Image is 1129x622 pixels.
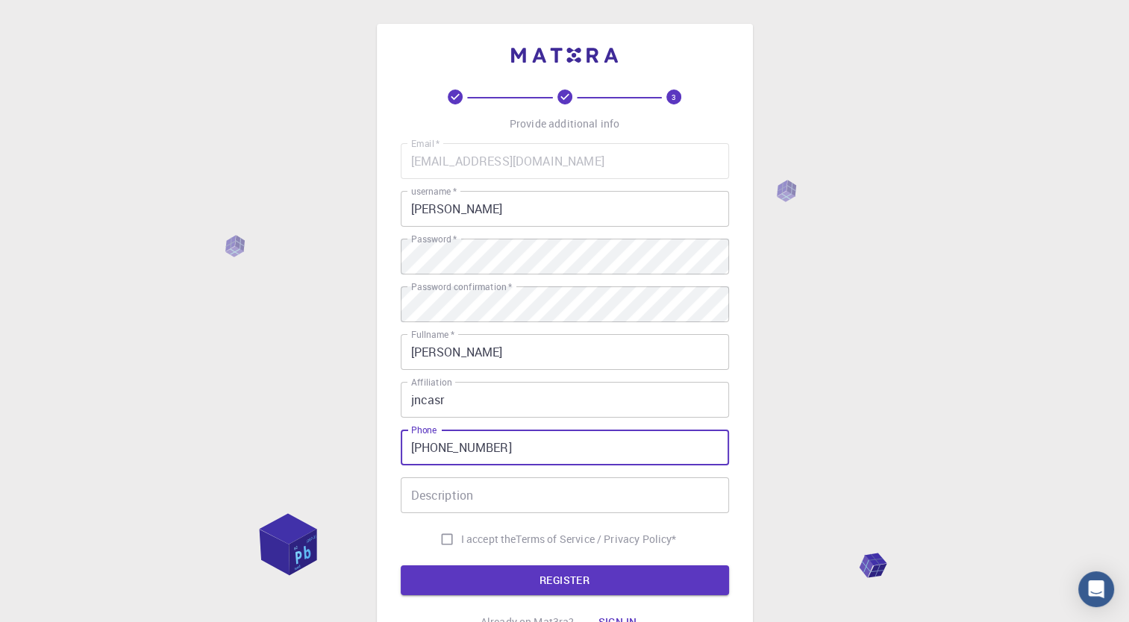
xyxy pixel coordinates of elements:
[411,376,451,389] label: Affiliation
[1078,571,1114,607] div: Open Intercom Messenger
[672,92,676,102] text: 3
[411,328,454,341] label: Fullname
[461,532,516,547] span: I accept the
[510,116,619,131] p: Provide additional info
[401,565,729,595] button: REGISTER
[516,532,676,547] a: Terms of Service / Privacy Policy*
[411,424,437,436] label: Phone
[411,137,440,150] label: Email
[411,185,457,198] label: username
[516,532,676,547] p: Terms of Service / Privacy Policy *
[411,233,457,245] label: Password
[411,280,512,293] label: Password confirmation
